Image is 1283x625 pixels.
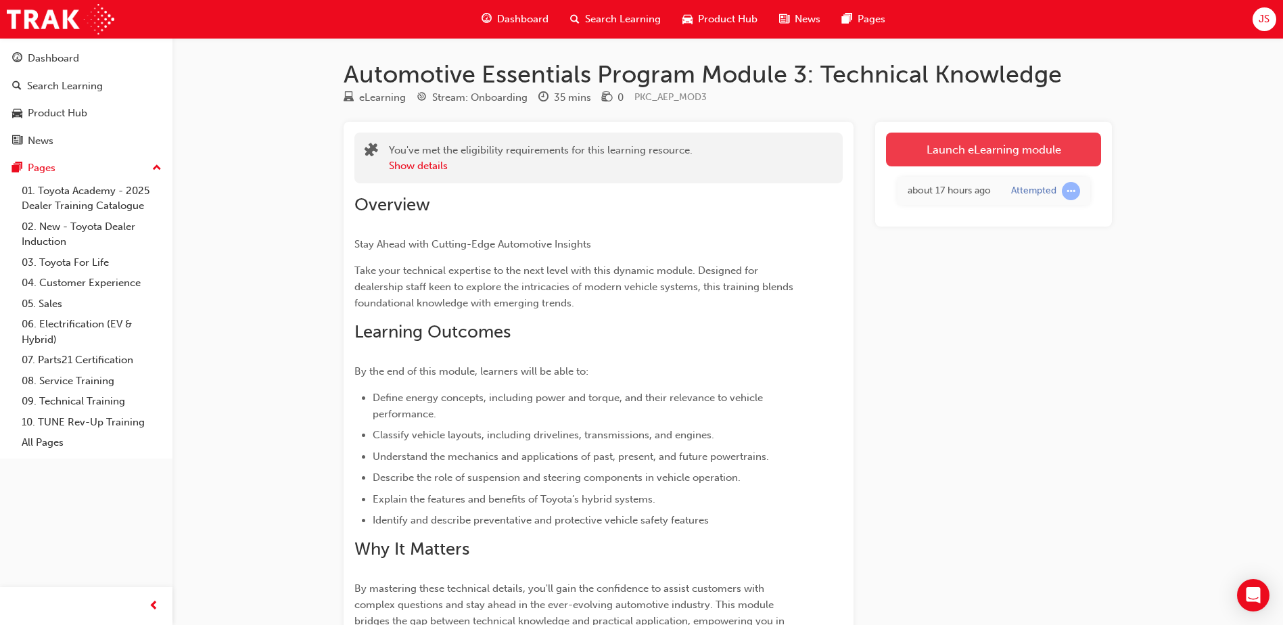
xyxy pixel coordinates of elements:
[471,5,559,33] a: guage-iconDashboard
[16,181,167,216] a: 01. Toyota Academy - 2025 Dealer Training Catalogue
[559,5,672,33] a: search-iconSearch Learning
[354,321,511,342] span: Learning Outcomes
[354,194,430,215] span: Overview
[538,92,549,104] span: clock-icon
[354,538,469,559] span: Why It Matters
[149,598,159,615] span: prev-icon
[359,90,406,106] div: eLearning
[389,158,448,174] button: Show details
[373,429,714,441] span: Classify vehicle layouts, including drivelines, transmissions, and engines.
[585,11,661,27] span: Search Learning
[570,11,580,28] span: search-icon
[698,11,757,27] span: Product Hub
[16,350,167,371] a: 07. Parts21 Certification
[497,11,549,27] span: Dashboard
[344,89,406,106] div: Type
[16,371,167,392] a: 08. Service Training
[7,4,114,34] img: Trak
[795,11,820,27] span: News
[344,92,354,104] span: learningResourceType_ELEARNING-icon
[682,11,693,28] span: car-icon
[672,5,768,33] a: car-iconProduct Hub
[373,493,655,505] span: Explain the features and benefits of Toyota’s hybrid systems.
[908,183,991,199] div: Wed Sep 24 2025 14:14:10 GMT+1000 (Australian Eastern Standard Time)
[1237,579,1269,611] div: Open Intercom Messenger
[554,90,591,106] div: 35 mins
[1011,185,1056,198] div: Attempted
[634,91,707,103] span: Learning resource code
[768,5,831,33] a: news-iconNews
[12,135,22,147] span: news-icon
[27,78,103,94] div: Search Learning
[831,5,896,33] a: pages-iconPages
[1253,7,1276,31] button: JS
[417,89,528,106] div: Stream
[886,133,1101,166] a: Launch eLearning module
[1259,11,1269,27] span: JS
[779,11,789,28] span: news-icon
[482,11,492,28] span: guage-icon
[16,273,167,294] a: 04. Customer Experience
[5,43,167,156] button: DashboardSearch LearningProduct HubNews
[389,143,693,173] div: You've met the eligibility requirements for this learning resource.
[28,160,55,176] div: Pages
[417,92,427,104] span: target-icon
[354,264,796,309] span: Take your technical expertise to the next level with this dynamic module. Designed for dealership...
[858,11,885,27] span: Pages
[602,92,612,104] span: money-icon
[344,60,1112,89] h1: Automotive Essentials Program Module 3: Technical Knowledge
[373,450,769,463] span: Understand the mechanics and applications of past, present, and future powertrains.
[373,514,709,526] span: Identify and describe preventative and protective vehicle safety features
[5,46,167,71] a: Dashboard
[5,129,167,154] a: News
[373,392,766,420] span: Define energy concepts, including power and torque, and their relevance to vehicle performance.
[12,108,22,120] span: car-icon
[354,238,591,250] span: Stay Ahead with Cutting-Edge Automotive Insights
[12,53,22,65] span: guage-icon
[16,216,167,252] a: 02. New - Toyota Dealer Induction
[16,432,167,453] a: All Pages
[28,106,87,121] div: Product Hub
[16,391,167,412] a: 09. Technical Training
[5,156,167,181] button: Pages
[842,11,852,28] span: pages-icon
[5,101,167,126] a: Product Hub
[16,294,167,315] a: 05. Sales
[354,365,588,377] span: By the end of this module, learners will be able to:
[5,74,167,99] a: Search Learning
[373,471,741,484] span: Describe the role of suspension and steering components in vehicle operation.
[12,80,22,93] span: search-icon
[365,144,378,160] span: puzzle-icon
[16,252,167,273] a: 03. Toyota For Life
[16,412,167,433] a: 10. TUNE Rev-Up Training
[152,160,162,177] span: up-icon
[432,90,528,106] div: Stream: Onboarding
[617,90,624,106] div: 0
[28,51,79,66] div: Dashboard
[28,133,53,149] div: News
[602,89,624,106] div: Price
[12,162,22,175] span: pages-icon
[16,314,167,350] a: 06. Electrification (EV & Hybrid)
[538,89,591,106] div: Duration
[1062,182,1080,200] span: learningRecordVerb_ATTEMPT-icon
